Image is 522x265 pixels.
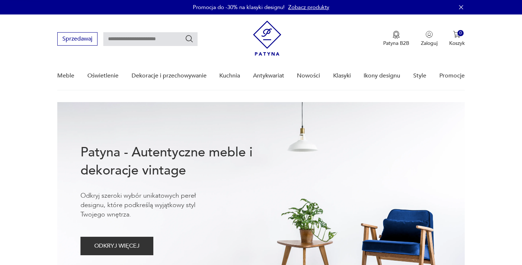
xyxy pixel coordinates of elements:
button: Zaloguj [421,31,438,47]
div: 0 [457,30,464,36]
p: Koszyk [449,40,465,47]
button: Sprzedawaj [57,32,98,46]
a: Oświetlenie [87,62,119,90]
h1: Patyna - Autentyczne meble i dekoracje vintage [80,143,276,180]
a: Zobacz produkty [288,4,329,11]
a: Dekoracje i przechowywanie [132,62,207,90]
img: Ikona medalu [393,31,400,39]
button: ODKRYJ WIĘCEJ [80,237,153,255]
a: Meble [57,62,74,90]
p: Zaloguj [421,40,438,47]
a: Kuchnia [219,62,240,90]
a: Ikony designu [364,62,400,90]
a: Sprzedawaj [57,37,98,42]
button: Patyna B2B [383,31,409,47]
button: 0Koszyk [449,31,465,47]
a: Antykwariat [253,62,284,90]
button: Szukaj [185,34,194,43]
p: Promocja do -30% na klasyki designu! [193,4,285,11]
a: Nowości [297,62,320,90]
img: Patyna - sklep z meblami i dekoracjami vintage [253,21,281,56]
img: Ikona koszyka [453,31,460,38]
img: Ikonka użytkownika [426,31,433,38]
a: Style [413,62,426,90]
a: Klasyki [333,62,351,90]
a: ODKRYJ WIĘCEJ [80,244,153,249]
p: Patyna B2B [383,40,409,47]
a: Promocje [439,62,465,90]
p: Odkryj szeroki wybór unikatowych pereł designu, które podkreślą wyjątkowy styl Twojego wnętrza. [80,191,218,219]
a: Ikona medaluPatyna B2B [383,31,409,47]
